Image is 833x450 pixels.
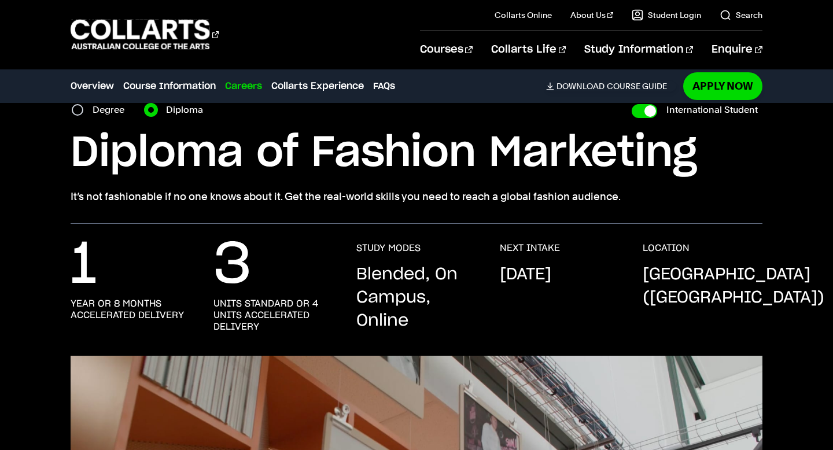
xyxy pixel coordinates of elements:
[71,127,762,179] h1: Diploma of Fashion Marketing
[356,242,421,254] h3: STUDY MODES
[720,9,762,21] a: Search
[712,31,762,69] a: Enquire
[491,31,566,69] a: Collarts Life
[584,31,693,69] a: Study Information
[271,79,364,93] a: Collarts Experience
[546,81,676,91] a: DownloadCourse Guide
[420,31,473,69] a: Courses
[71,18,219,51] div: Go to homepage
[495,9,552,21] a: Collarts Online
[570,9,613,21] a: About Us
[213,242,252,289] p: 3
[643,263,824,309] p: [GEOGRAPHIC_DATA] ([GEOGRAPHIC_DATA])
[225,79,262,93] a: Careers
[683,72,762,99] a: Apply Now
[643,242,690,254] h3: LOCATION
[213,298,333,333] h3: units standard or 4 units accelerated delivery
[71,242,97,289] p: 1
[632,9,701,21] a: Student Login
[166,102,210,118] label: Diploma
[500,263,551,286] p: [DATE]
[123,79,216,93] a: Course Information
[71,298,190,321] h3: year or 8 months accelerated delivery
[556,81,605,91] span: Download
[666,102,758,118] label: International Student
[373,79,395,93] a: FAQs
[71,79,114,93] a: Overview
[356,263,476,333] p: Blended, On Campus, Online
[500,242,560,254] h3: NEXT INTAKE
[93,102,131,118] label: Degree
[71,189,762,205] p: It’s not fashionable if no one knows about it. Get the real-world skills you need to reach a glob...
